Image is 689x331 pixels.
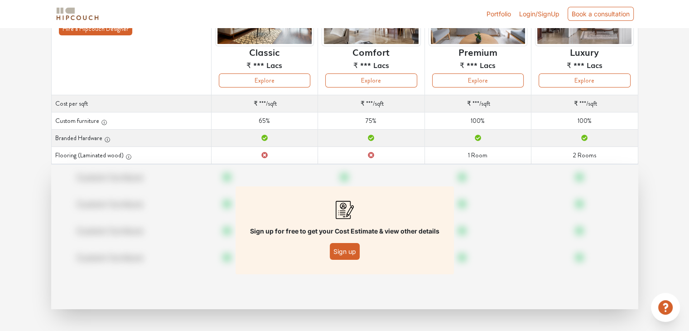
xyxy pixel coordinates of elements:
td: /sqft [424,95,531,112]
img: logo-horizontal.svg [55,6,100,22]
h6: Luxury [570,46,599,57]
h6: Comfort [352,46,390,57]
span: logo-horizontal.svg [55,4,100,24]
td: 100% [531,112,638,130]
th: Branded Hardware [51,130,211,147]
td: /sqft [531,95,638,112]
td: /sqft [318,95,424,112]
button: Sign up [330,243,360,260]
td: 65% [211,112,318,130]
th: Flooring (Laminated wood) [51,147,211,164]
td: /sqft [211,95,318,112]
th: Cost per sqft [51,95,211,112]
th: Custom furniture [51,112,211,130]
button: Explore [219,73,310,88]
button: Hire a Hipcouch Designer [59,22,132,35]
button: Explore [325,73,417,88]
td: 2 Rooms [531,147,638,164]
h6: Classic [249,46,279,57]
button: Explore [432,73,524,88]
h6: Premium [458,46,497,57]
p: Sign up for free to get your Cost Estimate & view other details [250,226,439,236]
td: 1 Room [424,147,531,164]
span: Login/SignUp [519,10,559,18]
td: 100% [424,112,531,130]
td: 75% [318,112,424,130]
div: Book a consultation [568,7,634,21]
button: Explore [539,73,630,88]
a: Portfolio [487,9,511,19]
